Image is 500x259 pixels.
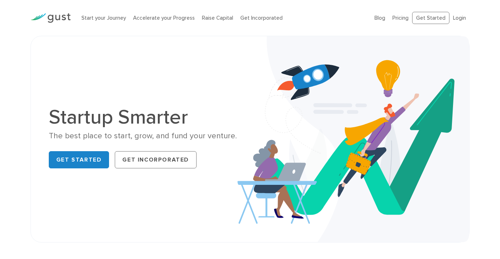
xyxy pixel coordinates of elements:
[202,15,233,21] a: Raise Capital
[412,12,449,24] a: Get Started
[133,15,195,21] a: Accelerate your Progress
[81,15,126,21] a: Start your Journey
[115,151,197,168] a: Get Incorporated
[374,15,385,21] a: Blog
[237,36,469,242] img: Startup Smarter Hero
[30,13,71,23] img: Gust Logo
[453,15,466,21] a: Login
[49,151,109,168] a: Get Started
[49,131,245,141] div: The best place to start, grow, and fund your venture.
[49,107,245,127] h1: Startup Smarter
[240,15,283,21] a: Get Incorporated
[392,15,409,21] a: Pricing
